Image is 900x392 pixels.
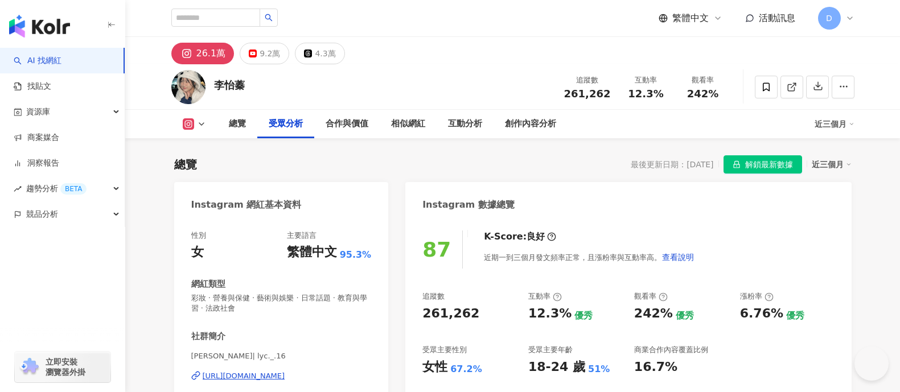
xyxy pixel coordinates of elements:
div: 242% [634,305,673,323]
div: 商業合作內容覆蓋比例 [634,345,708,355]
div: 性別 [191,230,206,241]
div: 網紅類型 [191,278,225,290]
div: 優秀 [676,310,694,322]
div: 李怡蓁 [214,78,245,92]
button: 查看說明 [661,246,694,269]
span: 彩妝 · 營養與保健 · 藝術與娛樂 · 日常話題 · 教育與學習 · 法政社會 [191,293,372,313]
div: 51% [588,363,610,376]
img: chrome extension [18,358,40,376]
span: 立即安裝 瀏覽器外掛 [46,357,85,377]
span: rise [14,185,22,193]
a: chrome extension立即安裝 瀏覽器外掛 [15,352,110,382]
div: K-Score : [484,230,556,243]
div: 漲粉率 [740,291,774,302]
div: 近三個月 [815,115,854,133]
div: 相似網紅 [391,117,425,131]
span: 解鎖最新數據 [745,156,793,174]
div: 主要語言 [287,230,317,241]
div: 合作與價值 [326,117,368,131]
div: 觀看率 [634,291,668,302]
div: 16.7% [634,358,677,376]
span: 趨勢分析 [26,176,87,201]
span: 競品分析 [26,201,58,227]
div: 26.1萬 [196,46,226,61]
div: 受眾主要年齡 [528,345,573,355]
div: 良好 [527,230,545,243]
div: 87 [422,238,451,261]
span: 95.3% [340,249,372,261]
span: search [265,14,273,22]
span: 242% [687,88,719,100]
div: 優秀 [574,310,593,322]
div: 18-24 歲 [528,358,585,376]
div: 女 [191,244,204,261]
div: 繁體中文 [287,244,337,261]
div: 總覽 [229,117,246,131]
div: 261,262 [422,305,479,323]
span: 12.3% [628,88,663,100]
div: 創作內容分析 [505,117,556,131]
span: lock [733,160,741,168]
div: 互動率 [624,75,668,86]
span: [PERSON_NAME]| lyc._.16 [191,351,372,361]
a: [URL][DOMAIN_NAME] [191,371,372,381]
div: 近三個月 [812,157,852,172]
div: 最後更新日期：[DATE] [631,160,713,169]
span: D [826,12,832,24]
a: 洞察報告 [14,158,59,169]
span: 261,262 [564,88,611,100]
div: 觀看率 [681,75,725,86]
img: logo [9,15,70,38]
div: Instagram 數據總覽 [422,199,515,211]
span: 查看說明 [662,253,694,262]
div: 9.2萬 [260,46,280,61]
button: 4.3萬 [295,43,344,64]
button: 解鎖最新數據 [724,155,802,174]
div: 優秀 [786,310,804,322]
img: KOL Avatar [171,70,206,104]
div: 4.3萬 [315,46,335,61]
span: 繁體中文 [672,12,709,24]
div: 67.2% [450,363,482,376]
iframe: Help Scout Beacon - Open [854,346,889,381]
div: 女性 [422,358,447,376]
div: 總覽 [174,156,197,172]
div: 受眾主要性別 [422,345,467,355]
div: BETA [60,183,87,195]
a: 商案媒合 [14,132,59,143]
div: Instagram 網紅基本資料 [191,199,302,211]
div: 互動分析 [448,117,482,131]
span: 活動訊息 [759,13,795,23]
div: 近期一到三個月發文頻率正常，且漲粉率與互動率高。 [484,246,694,269]
div: 12.3% [528,305,572,323]
div: 受眾分析 [269,117,303,131]
div: 追蹤數 [564,75,611,86]
a: 找貼文 [14,81,51,92]
span: 資源庫 [26,99,50,125]
button: 26.1萬 [171,43,235,64]
a: searchAI 找網紅 [14,55,61,67]
div: [URL][DOMAIN_NAME] [203,371,285,381]
div: 追蹤數 [422,291,445,302]
button: 9.2萬 [240,43,289,64]
div: 社群簡介 [191,331,225,343]
div: 互動率 [528,291,562,302]
div: 6.76% [740,305,783,323]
